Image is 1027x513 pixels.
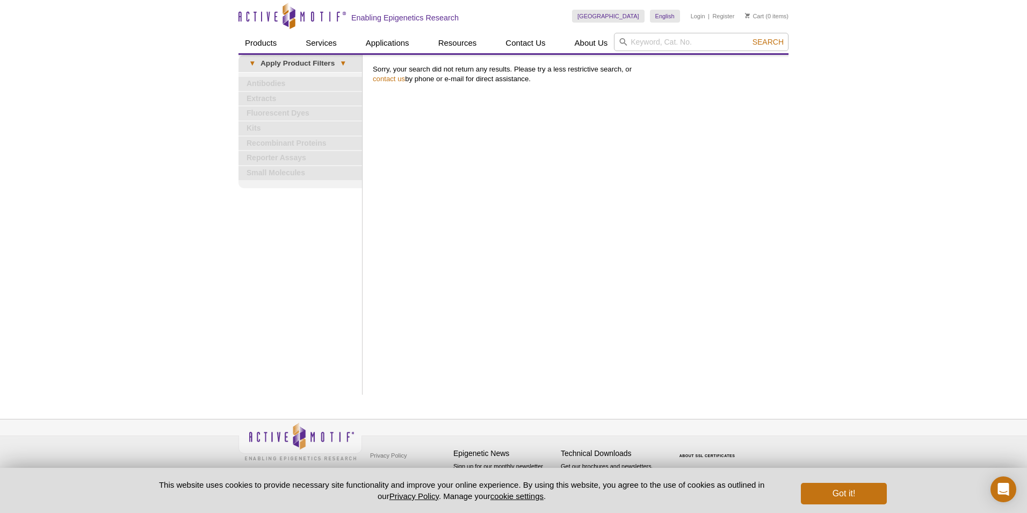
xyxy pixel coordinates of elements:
[238,166,362,180] a: Small Molecules
[335,59,351,68] span: ▾
[373,65,783,84] p: Sorry, your search did not return any results. Please try a less restrictive search, or by phone ...
[367,464,424,480] a: Terms & Conditions
[801,483,887,504] button: Got it!
[753,38,784,46] span: Search
[238,137,362,151] a: Recombinant Proteins
[561,462,663,489] p: Get our brochures and newsletters, or request them by mail.
[745,13,750,18] img: Your Cart
[453,462,555,498] p: Sign up for our monthly newsletter highlighting recent publications in the field of epigenetics.
[238,55,362,72] a: ▾Apply Product Filters▾
[453,449,555,458] h4: Epigenetic News
[299,33,343,53] a: Services
[745,12,764,20] a: Cart
[238,419,362,463] img: Active Motif,
[367,447,409,464] a: Privacy Policy
[691,12,705,20] a: Login
[568,33,614,53] a: About Us
[572,10,645,23] a: [GEOGRAPHIC_DATA]
[990,476,1016,502] div: Open Intercom Messenger
[351,13,459,23] h2: Enabling Epigenetics Research
[749,37,787,47] button: Search
[140,479,783,502] p: This website uses cookies to provide necessary site functionality and improve your online experie...
[432,33,483,53] a: Resources
[490,491,544,501] button: cookie settings
[238,77,362,91] a: Antibodies
[373,75,405,83] a: contact us
[238,122,362,136] a: Kits
[359,33,416,53] a: Applications
[499,33,552,53] a: Contact Us
[679,454,735,458] a: ABOUT SSL CERTIFICATES
[389,491,439,501] a: Privacy Policy
[238,33,283,53] a: Products
[561,449,663,458] h4: Technical Downloads
[238,151,362,165] a: Reporter Assays
[745,10,789,23] li: (0 items)
[650,10,680,23] a: English
[238,92,362,106] a: Extracts
[238,106,362,120] a: Fluorescent Dyes
[244,59,261,68] span: ▾
[614,33,789,51] input: Keyword, Cat. No.
[708,10,710,23] li: |
[712,12,734,20] a: Register
[668,438,749,462] table: Click to Verify - This site chose Symantec SSL for secure e-commerce and confidential communicati...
